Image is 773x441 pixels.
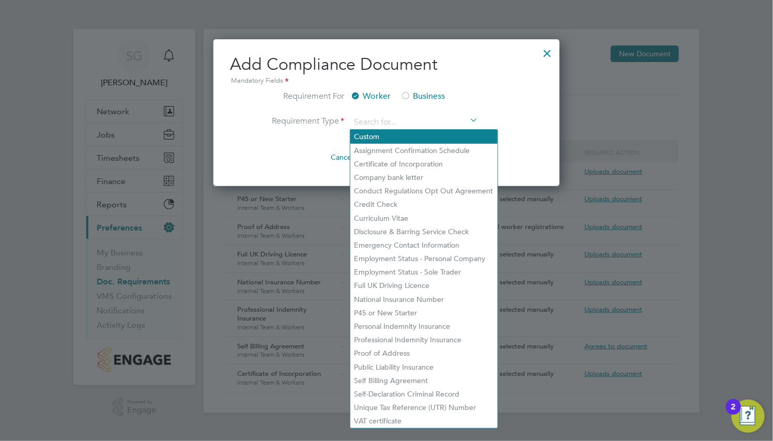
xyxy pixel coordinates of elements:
[267,115,345,128] label: Requirement Type
[350,144,498,157] li: Assignment Confirmation Schedule
[267,90,345,102] label: Requirement For
[350,130,498,143] li: Custom
[322,149,361,165] button: Cancel
[350,333,498,346] li: Professional Indemnity Insurance
[350,306,498,320] li: P45 or New Starter
[351,90,391,102] label: Worker
[350,401,498,414] li: Unique Tax Reference (UTR) Number
[350,252,498,265] li: Employment Status - Personal Company
[230,75,543,87] div: Mandatory Fields
[350,238,498,252] li: Emergency Contact Information
[350,346,498,360] li: Proof of Address
[350,265,498,279] li: Employment Status - Sole Trader
[732,400,765,433] button: Open Resource Center, 2 new notifications
[350,225,498,238] li: Disclosure & Barring Service Check
[350,197,498,211] li: Credit Check
[350,157,498,171] li: Certificate of Incorporation
[350,414,498,428] li: VAT certificate
[731,407,736,420] div: 2
[401,90,445,102] label: Business
[350,293,498,306] li: National Insurance Number
[350,184,498,197] li: Conduct Regulations Opt Out Agreement
[350,374,498,387] li: Self Billing Agreement
[350,320,498,333] li: Personal Indemnity Insurance
[350,279,498,292] li: Full UK Driving Licence
[230,54,543,87] h2: Add Compliance Document
[350,360,498,374] li: Public Liability Insurance
[350,387,498,401] li: Self-Declaration Criminal Record
[350,171,498,184] li: Company bank letter
[350,211,498,225] li: Curriculum Vitae
[351,115,478,130] input: Search for...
